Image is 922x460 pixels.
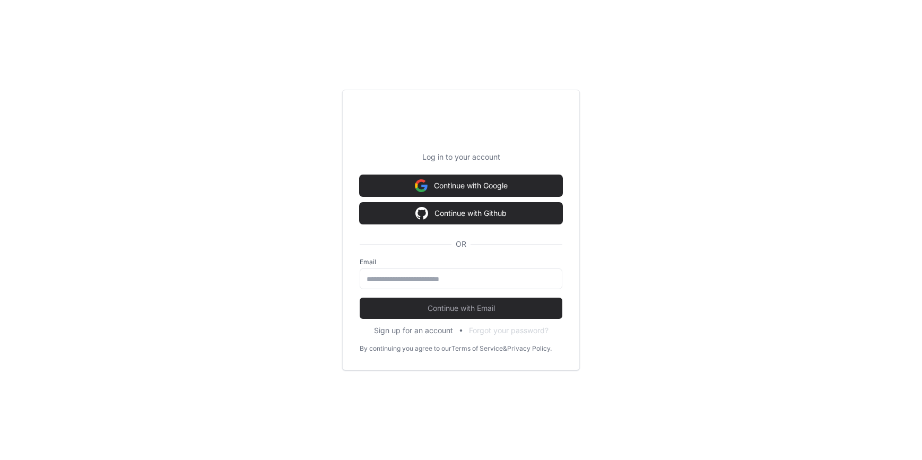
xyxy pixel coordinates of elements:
span: Continue with Email [360,303,562,314]
button: Forgot your password? [469,325,549,336]
button: Continue with Github [360,203,562,224]
label: Email [360,258,562,266]
img: Sign in with google [415,203,428,224]
div: & [503,344,507,353]
span: OR [451,239,471,249]
button: Sign up for an account [374,325,453,336]
p: Log in to your account [360,152,562,162]
img: Sign in with google [415,175,428,196]
a: Terms of Service [451,344,503,353]
div: By continuing you agree to our [360,344,451,353]
button: Continue with Google [360,175,562,196]
a: Privacy Policy. [507,344,552,353]
button: Continue with Email [360,298,562,319]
